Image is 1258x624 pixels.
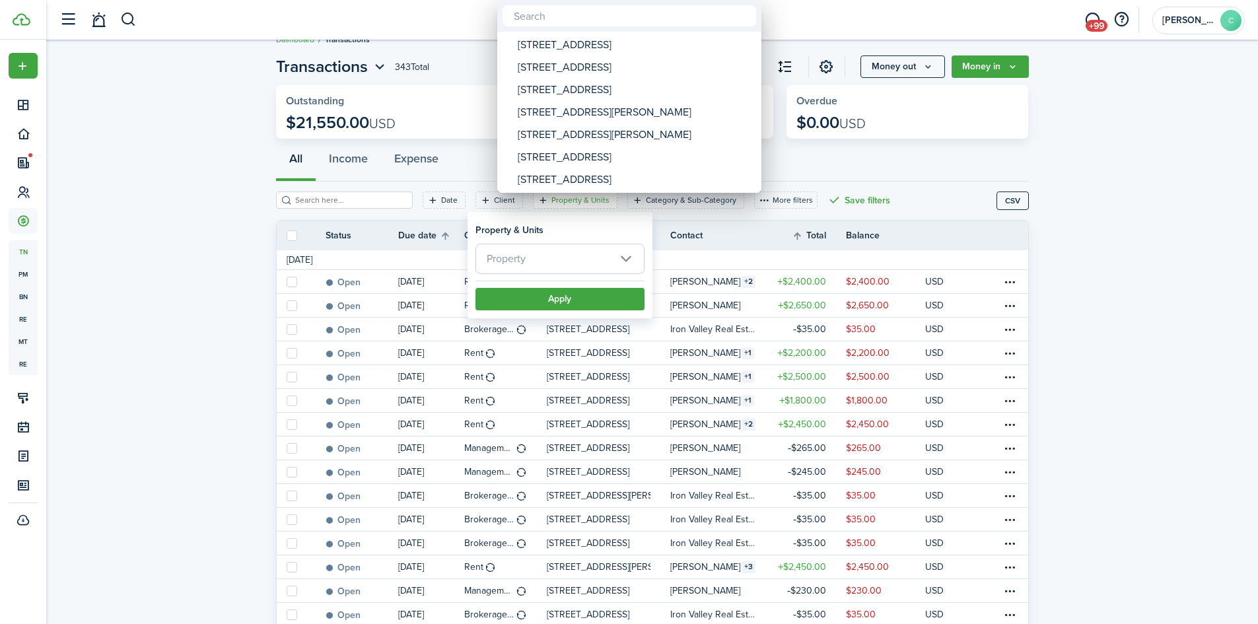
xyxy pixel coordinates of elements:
div: [STREET_ADDRESS][PERSON_NAME] [518,123,751,146]
div: [STREET_ADDRESS][PERSON_NAME] [518,101,751,123]
div: [STREET_ADDRESS] [518,56,751,79]
div: [STREET_ADDRESS] [518,34,751,56]
div: [STREET_ADDRESS] [518,168,751,191]
input: Search [503,5,756,26]
div: [STREET_ADDRESS] [518,146,751,168]
div: [STREET_ADDRESS] [518,79,751,101]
